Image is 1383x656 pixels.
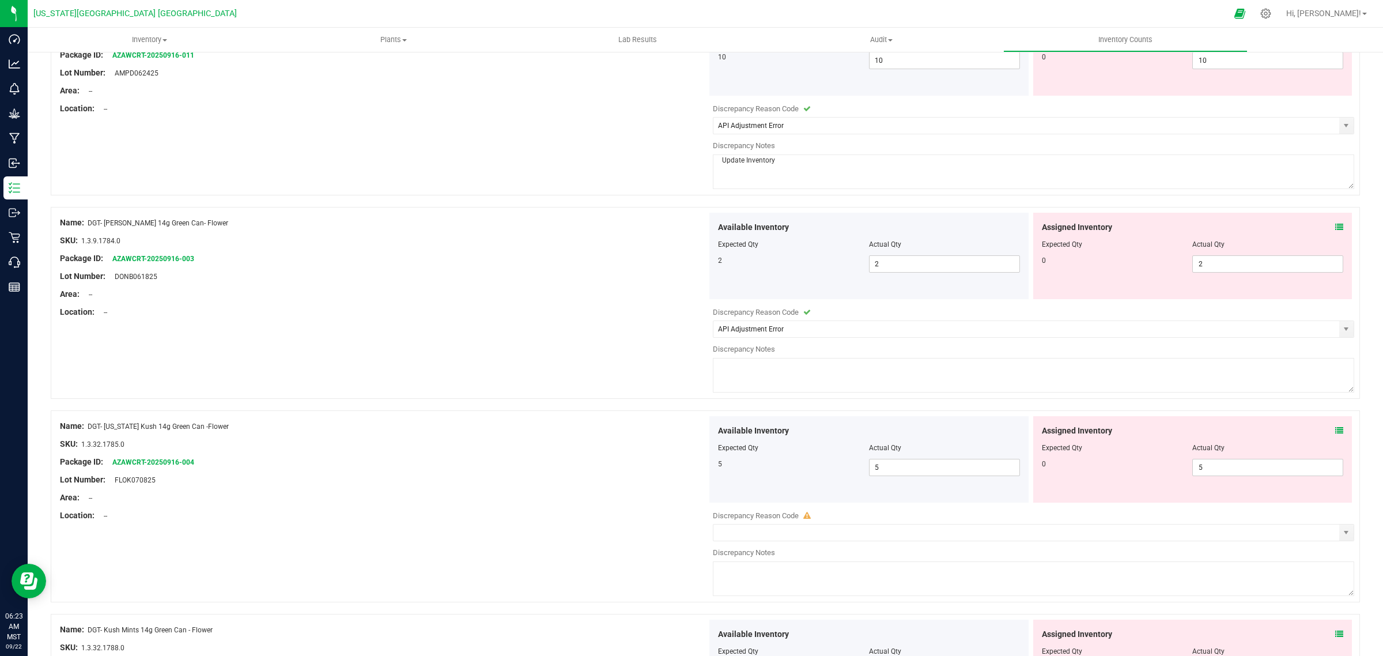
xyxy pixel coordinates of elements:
[718,444,758,452] span: Expected Qty
[9,257,20,268] inline-svg: Call Center
[718,425,789,437] span: Available Inventory
[12,564,46,598] iframe: Resource center
[5,642,22,651] p: 09/22
[33,9,237,18] span: [US_STATE][GEOGRAPHIC_DATA] [GEOGRAPHIC_DATA]
[1339,118,1354,134] span: select
[1042,255,1193,266] div: 0
[9,58,20,70] inline-svg: Analytics
[112,458,194,466] a: AZAWCRT-20250916-004
[1042,425,1112,437] span: Assigned Inventory
[869,647,901,655] span: Actual Qty
[1227,2,1253,25] span: Open Ecommerce Menu
[60,104,95,113] span: Location:
[1042,221,1112,233] span: Assigned Inventory
[603,35,672,45] span: Lab Results
[1042,52,1193,62] div: 0
[713,140,1354,152] div: Discrepancy Notes
[516,28,759,52] a: Lab Results
[1339,525,1354,541] span: select
[713,547,1354,559] div: Discrepancy Notes
[1042,459,1193,469] div: 0
[713,344,1354,355] div: Discrepancy Notes
[1193,256,1343,272] input: 2
[870,256,1019,272] input: 2
[60,475,105,484] span: Lot Number:
[28,35,271,45] span: Inventory
[109,476,156,484] span: FLOK070825
[9,83,20,95] inline-svg: Monitoring
[81,237,120,245] span: 1.3.9.1784.0
[81,644,124,652] span: 1.3.32.1788.0
[112,51,194,59] a: AZAWCRT-20250916-011
[60,421,84,431] span: Name:
[112,255,194,263] a: AZAWCRT-20250916-003
[98,512,107,520] span: --
[9,182,20,194] inline-svg: Inventory
[60,50,103,59] span: Package ID:
[1339,321,1354,337] span: select
[718,53,726,61] span: 10
[60,493,80,502] span: Area:
[9,133,20,144] inline-svg: Manufacturing
[1042,628,1112,640] span: Assigned Inventory
[9,33,20,45] inline-svg: Dashboard
[60,439,78,448] span: SKU:
[718,221,789,233] span: Available Inventory
[870,459,1019,476] input: 5
[60,511,95,520] span: Location:
[9,232,20,243] inline-svg: Retail
[1003,28,1247,52] a: Inventory Counts
[1083,35,1168,45] span: Inventory Counts
[83,291,92,299] span: --
[98,308,107,316] span: --
[718,460,722,468] span: 5
[1286,9,1361,18] span: Hi, [PERSON_NAME]!
[718,257,722,265] span: 2
[83,494,92,502] span: --
[60,254,103,263] span: Package ID:
[271,28,515,52] a: Plants
[9,108,20,119] inline-svg: Grow
[1259,8,1273,19] div: Manage settings
[713,308,799,316] span: Discrepancy Reason Code
[88,423,229,431] span: DGT- [US_STATE] Kush 14g Green Can -Flower
[713,104,799,113] span: Discrepancy Reason Code
[60,307,95,316] span: Location:
[718,240,758,248] span: Expected Qty
[60,643,78,652] span: SKU:
[1192,443,1343,453] div: Actual Qty
[9,157,20,169] inline-svg: Inbound
[28,28,271,52] a: Inventory
[109,273,157,281] span: DONB061825
[870,52,1019,69] input: 10
[869,444,901,452] span: Actual Qty
[60,68,105,77] span: Lot Number:
[81,440,124,448] span: 1.3.32.1785.0
[60,625,84,634] span: Name:
[60,272,105,281] span: Lot Number:
[1193,459,1343,476] input: 5
[60,457,103,466] span: Package ID:
[759,28,1003,52] a: Audit
[60,236,78,245] span: SKU:
[718,628,789,640] span: Available Inventory
[83,87,92,95] span: --
[869,240,901,248] span: Actual Qty
[88,219,228,227] span: DGT- [PERSON_NAME] 14g Green Can- Flower
[9,281,20,293] inline-svg: Reports
[760,35,1003,45] span: Audit
[713,511,799,520] span: Discrepancy Reason Code
[9,207,20,218] inline-svg: Outbound
[1193,52,1343,69] input: 10
[1042,443,1193,453] div: Expected Qty
[718,647,758,655] span: Expected Qty
[109,69,158,77] span: AMPD062425
[88,626,213,634] span: DGT- Kush Mints 14g Green Can - Flower
[60,289,80,299] span: Area:
[98,105,107,113] span: --
[1192,239,1343,250] div: Actual Qty
[60,86,80,95] span: Area:
[5,611,22,642] p: 06:23 AM MST
[272,35,515,45] span: Plants
[60,218,84,227] span: Name:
